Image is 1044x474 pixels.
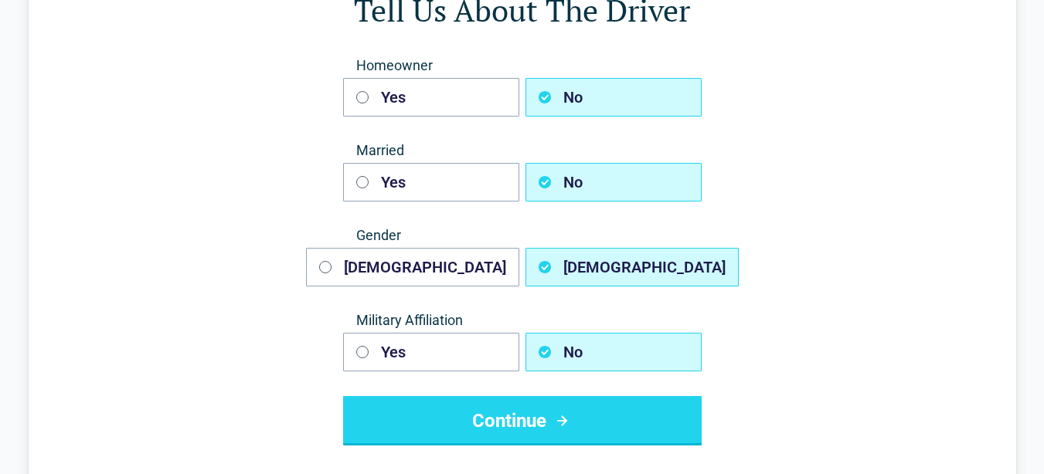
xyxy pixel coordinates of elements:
button: [DEMOGRAPHIC_DATA] [525,248,739,286]
button: Yes [343,78,519,117]
button: No [525,78,702,117]
button: Yes [343,333,519,371]
button: No [525,333,702,371]
button: Continue [343,396,702,445]
button: No [525,163,702,201]
span: Military Affiliation [343,311,702,330]
span: Gender [343,226,702,245]
span: Homeowner [343,56,702,75]
button: [DEMOGRAPHIC_DATA] [306,248,519,286]
span: Married [343,141,702,160]
button: Yes [343,163,519,201]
